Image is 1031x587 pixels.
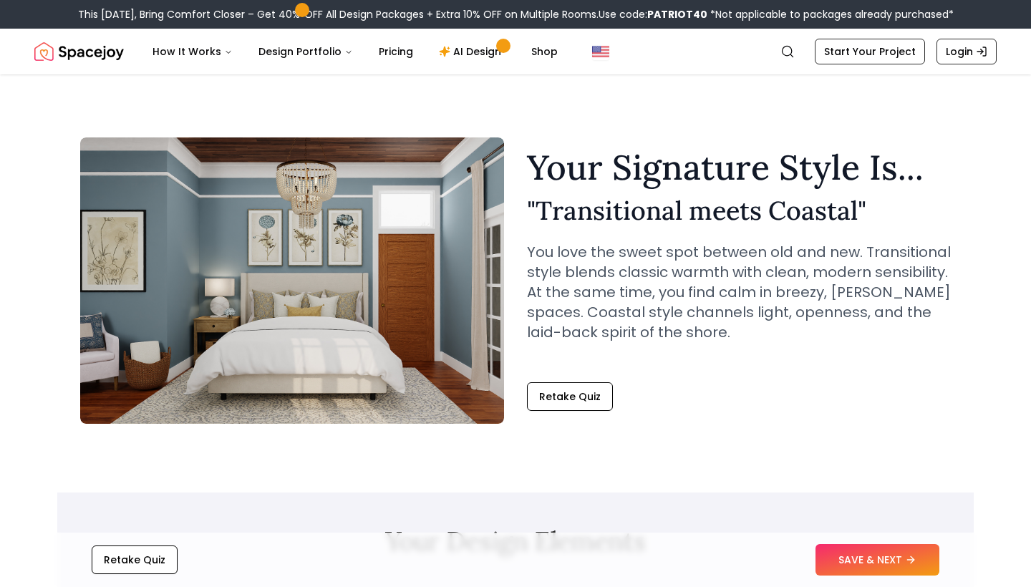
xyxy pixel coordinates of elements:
b: PATRIOT40 [647,7,707,21]
h1: Your Signature Style Is... [527,150,951,185]
nav: Main [141,37,569,66]
div: This [DATE], Bring Comfort Closer – Get 40% OFF All Design Packages + Extra 10% OFF on Multiple R... [78,7,954,21]
a: Login [936,39,997,64]
a: Start Your Project [815,39,925,64]
a: Pricing [367,37,425,66]
button: Retake Quiz [527,382,613,411]
h2: Your Design Elements [80,527,951,556]
a: AI Design [427,37,517,66]
p: You love the sweet spot between old and new. Transitional style blends classic warmth with clean,... [527,242,951,342]
img: Spacejoy Logo [34,37,124,66]
button: How It Works [141,37,244,66]
a: Shop [520,37,569,66]
img: United States [592,43,609,60]
button: Retake Quiz [92,545,178,574]
h2: " Transitional meets Coastal " [527,196,951,225]
span: Use code: [599,7,707,21]
button: Design Portfolio [247,37,364,66]
a: Spacejoy [34,37,124,66]
button: SAVE & NEXT [815,544,939,576]
span: *Not applicable to packages already purchased* [707,7,954,21]
img: Transitional meets Coastal Style Example [80,137,504,424]
nav: Global [34,29,997,74]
